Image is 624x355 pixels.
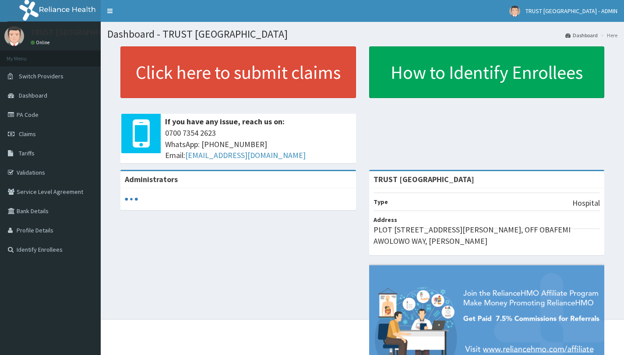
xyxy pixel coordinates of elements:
[107,28,617,40] h1: Dashboard - TRUST [GEOGRAPHIC_DATA]
[572,197,600,209] p: Hospital
[565,32,598,39] a: Dashboard
[185,150,306,160] a: [EMAIL_ADDRESS][DOMAIN_NAME]
[125,174,178,184] b: Administrators
[4,26,24,46] img: User Image
[165,127,352,161] span: 0700 7354 2623 WhatsApp: [PHONE_NUMBER] Email:
[374,174,474,184] strong: TRUST [GEOGRAPHIC_DATA]
[31,28,156,36] p: TRUST [GEOGRAPHIC_DATA] - ADMIN
[125,193,138,206] svg: audio-loading
[19,91,47,99] span: Dashboard
[19,72,63,80] span: Switch Providers
[525,7,617,15] span: TRUST [GEOGRAPHIC_DATA] - ADMIN
[19,149,35,157] span: Tariffs
[369,46,605,98] a: How to Identify Enrollees
[120,46,356,98] a: Click here to submit claims
[509,6,520,17] img: User Image
[165,116,285,127] b: If you have any issue, reach us on:
[374,224,600,246] p: PLOT [STREET_ADDRESS][PERSON_NAME], OFF OBAFEMI AWOLOWO WAY, [PERSON_NAME]
[31,39,52,46] a: Online
[19,130,36,138] span: Claims
[374,216,397,224] b: Address
[374,198,388,206] b: Type
[599,32,617,39] li: Here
